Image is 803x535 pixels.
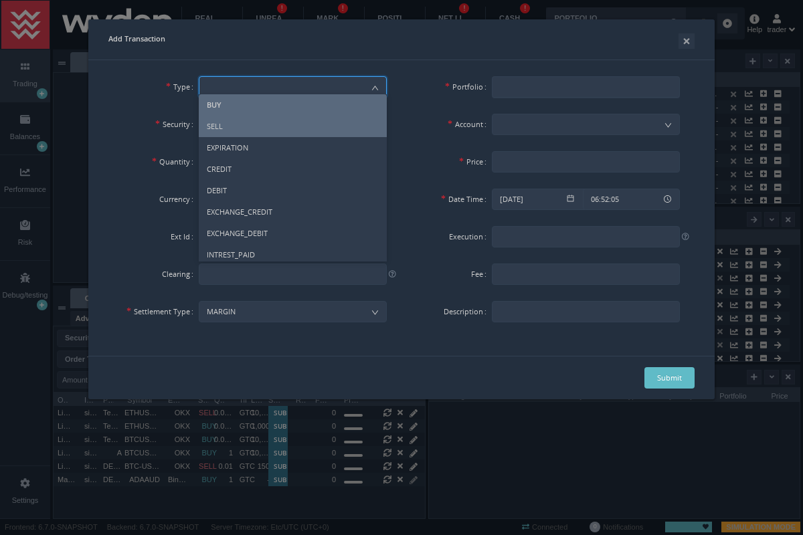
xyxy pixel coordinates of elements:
input: Select time [583,189,680,210]
label: Date Time [401,186,492,213]
i: icon: calendar [565,195,575,204]
div: MARGIN [207,302,249,322]
label: Currency [108,186,199,213]
label: Type [108,74,199,100]
li: EXCHANGE_DEBIT [199,223,387,244]
label: Ext Id [108,223,199,250]
button: × [679,33,695,49]
label: Description [401,298,492,325]
li: INTREST_PAID [199,244,387,265]
li: SELL [199,116,387,137]
label: Security [108,111,199,138]
label: Price [401,148,492,175]
li: CREDIT [199,158,387,180]
label: Quantity [108,148,199,175]
label: Execution [401,223,492,250]
label: Settlement Type [108,298,199,325]
li: EXPIRATION [199,137,387,158]
i: icon: down [371,308,379,316]
i: icon: down [371,83,379,92]
li: EXCHANGE_CREDIT [199,201,387,223]
label: Account [401,111,492,138]
input: Select date [492,189,610,210]
li: DEBIT [199,180,387,201]
i: icon: down [664,120,672,129]
h5: Add Transaction [108,33,695,49]
i: icon: clock-circle [663,195,673,203]
label: Fee [401,261,492,288]
button: Submit [644,367,695,389]
label: Clearing [108,261,199,288]
label: Portfolio [401,74,492,100]
li: BUY [199,94,387,116]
